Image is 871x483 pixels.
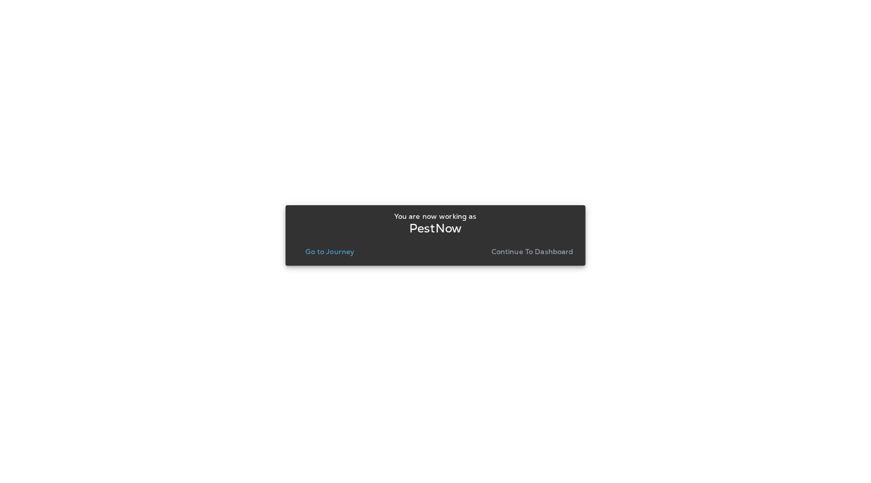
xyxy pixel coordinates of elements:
button: Continue to Dashboard [487,245,578,259]
p: PestNow [409,224,462,232]
p: Go to Journey [305,248,354,256]
p: Continue to Dashboard [491,248,574,256]
p: You are now working as [394,212,476,220]
button: Go to Journey [301,245,358,259]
